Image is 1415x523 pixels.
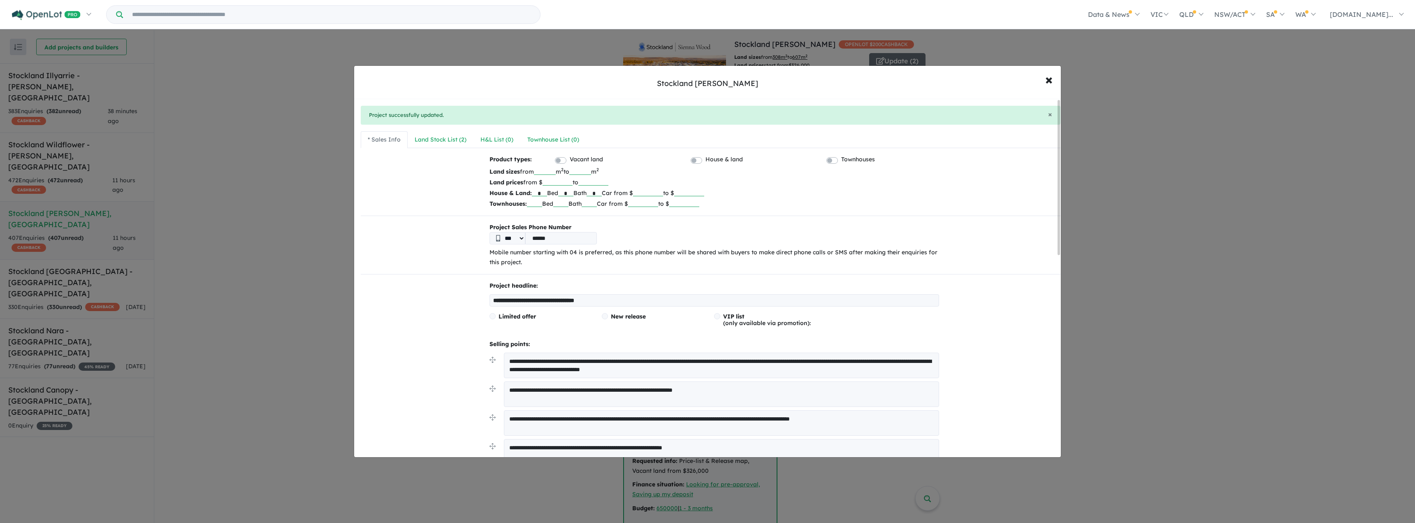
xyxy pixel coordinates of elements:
span: New release [611,313,646,320]
span: × [1045,70,1053,88]
b: Product types: [489,155,532,166]
span: (only available via promotion): [723,313,811,327]
div: Stockland [PERSON_NAME] [657,78,758,89]
label: Townhouses [841,155,875,165]
span: VIP list [723,313,745,320]
p: Bed Bath Car from $ to $ [489,198,939,209]
div: Land Stock List ( 2 ) [415,135,466,145]
button: Close [1048,111,1052,118]
b: Project Sales Phone Number [489,223,939,232]
p: Project headline: [489,281,939,291]
img: Openlot PRO Logo White [12,10,81,20]
span: × [1048,109,1052,119]
div: * Sales Info [368,135,401,145]
div: Project successfully updated. [361,106,1060,125]
p: from $ to [489,177,939,188]
span: [DOMAIN_NAME]... [1330,10,1393,19]
div: H&L List ( 0 ) [480,135,513,145]
sup: 2 [596,167,599,172]
input: Try estate name, suburb, builder or developer [125,6,538,23]
p: from m to m [489,166,939,177]
span: Limited offer [499,313,536,320]
label: Vacant land [570,155,603,165]
img: Phone icon [496,235,500,242]
p: Bed Bath Car from $ to $ [489,188,939,198]
div: Townhouse List ( 0 ) [527,135,579,145]
b: Land sizes [489,168,520,175]
b: House & Land: [489,189,532,197]
p: Mobile number starting with 04 is preferred, as this phone number will be shared with buyers to m... [489,248,939,267]
p: Selling points: [489,339,939,349]
label: House & land [705,155,743,165]
img: drag.svg [489,357,496,363]
img: drag.svg [489,414,496,421]
sup: 2 [561,167,564,172]
img: drag.svg [489,386,496,392]
b: Land prices [489,179,523,186]
img: drag.svg [489,443,496,449]
b: Townhouses: [489,200,527,207]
